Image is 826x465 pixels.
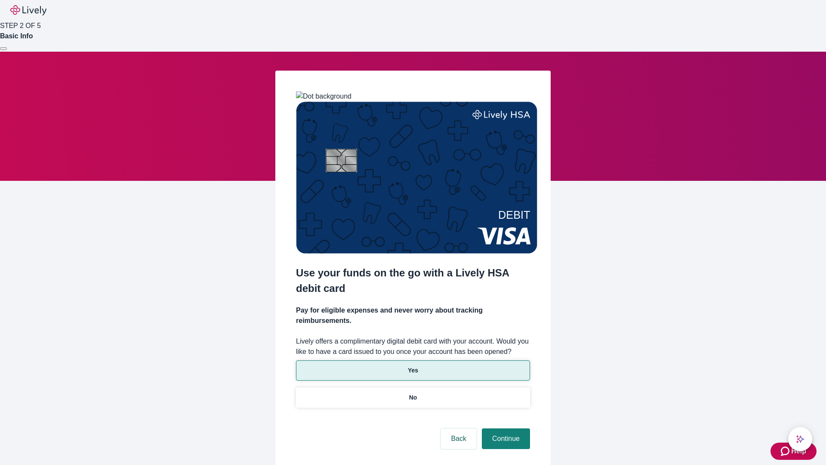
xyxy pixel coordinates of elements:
[296,336,530,357] label: Lively offers a complimentary digital debit card with your account. Would you like to have a card...
[296,265,530,296] h2: Use your funds on the go with a Lively HSA debit card
[441,428,477,449] button: Back
[788,427,812,451] button: chat
[482,428,530,449] button: Continue
[771,443,817,460] button: Zendesk support iconHelp
[296,305,530,326] h4: Pay for eligible expenses and never worry about tracking reimbursements.
[296,387,530,408] button: No
[296,91,351,102] img: Dot background
[408,366,418,375] p: Yes
[296,102,537,254] img: Debit card
[10,5,46,15] img: Lively
[781,446,791,456] svg: Zendesk support icon
[409,393,417,402] p: No
[796,435,804,443] svg: Lively AI Assistant
[791,446,806,456] span: Help
[296,360,530,381] button: Yes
